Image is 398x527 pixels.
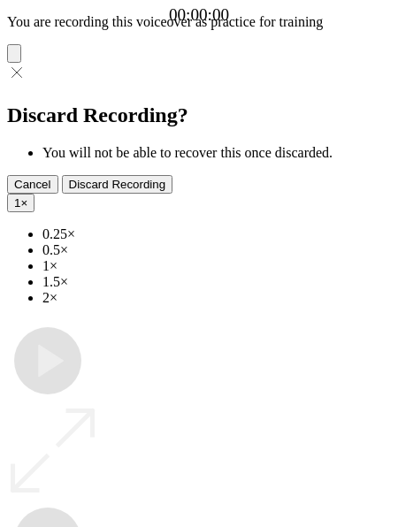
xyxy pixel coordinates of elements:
li: 1× [42,258,391,274]
button: Discard Recording [62,175,173,194]
li: 1.5× [42,274,391,290]
li: You will not be able to recover this once discarded. [42,145,391,161]
a: 00:00:00 [169,5,229,25]
p: You are recording this voiceover as practice for training [7,14,391,30]
li: 0.25× [42,226,391,242]
h2: Discard Recording? [7,103,391,127]
button: 1× [7,194,34,212]
li: 2× [42,290,391,306]
li: 0.5× [42,242,391,258]
span: 1 [14,196,20,210]
button: Cancel [7,175,58,194]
